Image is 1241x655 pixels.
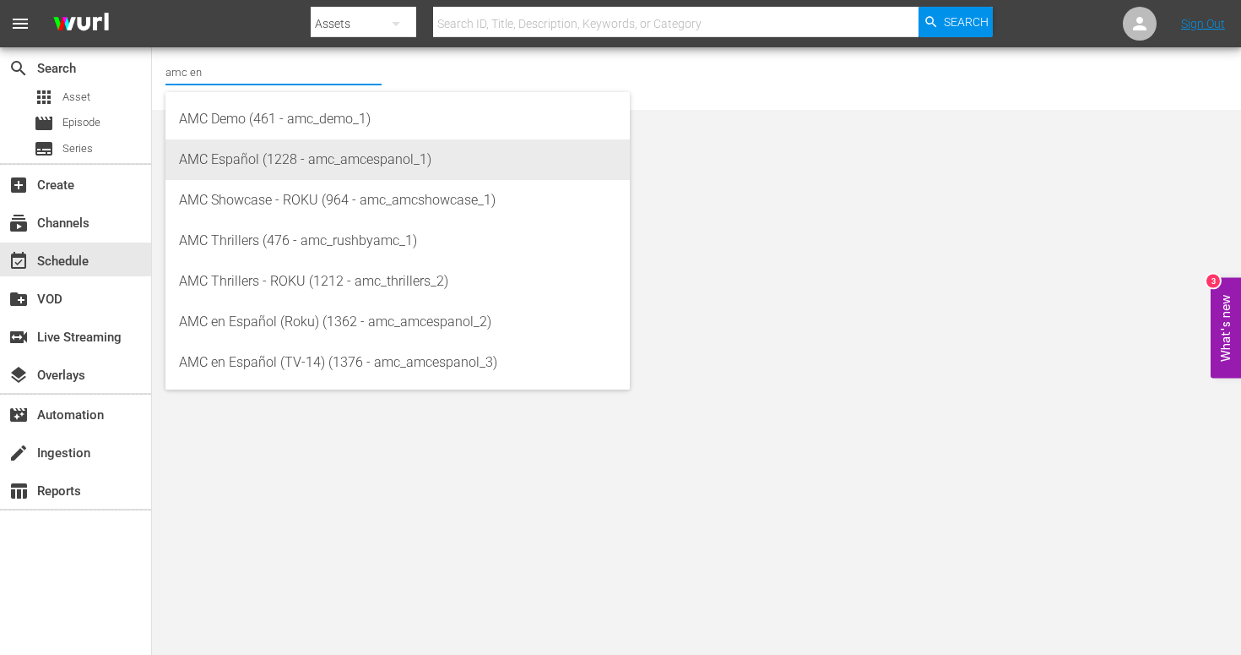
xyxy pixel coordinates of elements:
span: Episode [34,113,54,134]
div: 3 [1206,274,1220,287]
div: AMC Demo (461 - amc_demo_1) [179,99,616,139]
button: Search [919,7,993,37]
span: menu [10,14,30,34]
span: Reports [8,481,29,501]
span: Asset [62,89,90,106]
a: Sign Out [1181,17,1225,30]
span: Episode [62,114,100,131]
span: Automation [8,405,29,425]
span: Search [8,58,29,79]
span: Asset [34,87,54,107]
div: AMC Español (1228 - amc_amcespanol_1) [179,139,616,180]
span: Overlays [8,365,29,385]
span: Series [34,139,54,159]
button: Open Feedback Widget [1211,277,1241,378]
div: AMC Thrillers (476 - amc_rushbyamc_1) [179,221,616,261]
div: No Channel Selected. [165,52,745,106]
span: Ingestion [8,443,29,463]
span: Live Streaming [8,327,29,347]
span: Create [8,175,29,195]
img: ans4CAIJ8jUAAAAAAAAAAAAAAAAAAAAAAAAgQb4GAAAAAAAAAAAAAAAAAAAAAAAAJMjXAAAAAAAAAAAAAAAAAAAAAAAAgAT5G... [41,4,122,44]
span: Series [62,140,93,157]
span: VOD [8,289,29,309]
span: Schedule [8,251,29,271]
div: AMC Thrillers - ROKU (1212 - amc_thrillers_2) [179,261,616,302]
div: AMC en Español (Roku) (1362 - amc_amcespanol_2) [179,302,616,342]
div: AMC Showcase - ROKU (964 - amc_amcshowcase_1) [179,180,616,221]
div: AMC en Español (TV-14) (1376 - amc_amcespanol_3) [179,342,616,383]
span: Channels [8,213,29,233]
span: Search [944,7,989,37]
